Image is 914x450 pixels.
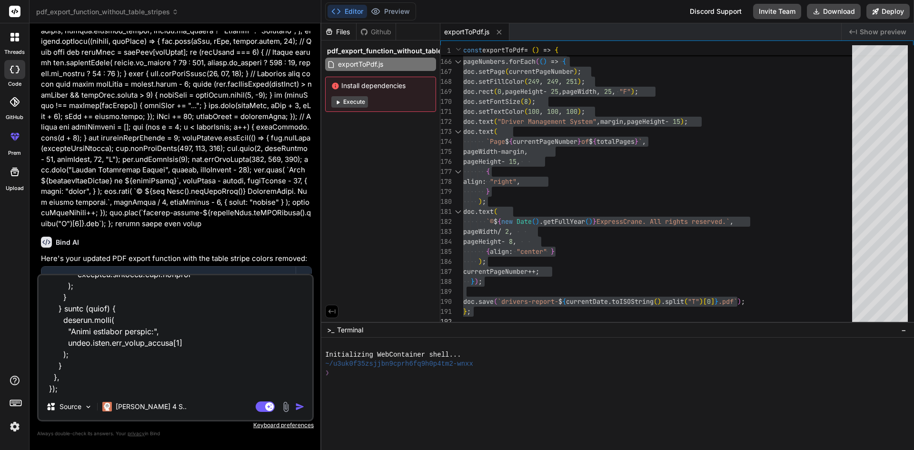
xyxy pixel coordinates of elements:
span: privacy [128,430,145,436]
span: doc [463,297,475,306]
span: 0 [497,87,501,96]
span: ( [536,57,539,66]
span: , [558,107,562,116]
button: Deploy [866,4,910,19]
span: Install dependencies [331,81,430,90]
span: } [463,307,467,316]
span: . [608,297,612,306]
p: Keyboard preferences [37,421,314,429]
span: currentPageNumber [463,267,528,276]
span: ) [536,217,539,226]
div: 176 [440,157,451,167]
span: [ [703,297,707,306]
span: setFillColor [478,77,524,86]
span: } [486,187,490,196]
span: ( [494,207,497,216]
div: 183 [440,227,451,237]
span: , [730,217,734,226]
p: [PERSON_NAME] 4 S.. [116,402,187,411]
span: 1 [440,46,451,56]
span: ) [699,297,703,306]
span: ++; [528,267,539,276]
span: ` [638,137,642,146]
span: "right" [490,177,517,186]
span: 251 [566,77,577,86]
span: pageHeight [505,87,543,96]
div: 179 [440,187,451,197]
span: save [478,297,494,306]
span: . [475,107,478,116]
div: Github [357,27,396,37]
span: - [543,87,547,96]
span: , [539,107,543,116]
span: ) [631,87,635,96]
span: margin [501,147,524,156]
span: new [501,217,513,226]
span: Initializing WebContainer shell... [325,350,461,360]
span: `© [486,217,494,226]
span: 249 [528,77,539,86]
span: ; [581,77,585,86]
div: 177 [440,167,451,177]
div: 181 [440,207,451,217]
span: 0 [707,297,711,306]
span: ; [482,197,486,206]
span: { [486,167,490,176]
div: 182 [440,217,451,227]
span: , [513,237,517,246]
span: currentPageNumber [509,67,574,76]
span: 15 [509,157,517,166]
span: ( [524,107,528,116]
span: ( [684,297,688,306]
span: ) [536,46,539,54]
div: 173 [440,127,451,137]
button: Execute [331,96,368,108]
span: ~/u3uk0f35zsjjbn9cprh6fq9h0p4tm2-wnxx [325,360,473,369]
span: ; [467,307,471,316]
span: => [543,46,551,54]
span: doc [463,97,475,106]
span: , [539,77,543,86]
label: Upload [6,184,24,192]
span: rect [478,87,494,96]
span: ( [585,217,589,226]
span: 100 [547,107,558,116]
span: text [478,127,494,136]
div: Click to collapse the range. [452,167,464,177]
span: align [463,177,482,186]
span: Date [517,217,532,226]
span: currentPageNumber [513,137,577,146]
span: pageWidth [562,87,596,96]
span: text [478,117,494,126]
span: doc [463,117,475,126]
span: ) [478,197,482,206]
span: - [497,147,501,156]
div: Discord Support [684,4,747,19]
span: { [497,217,501,226]
span: , [558,77,562,86]
span: .pdf` [718,297,737,306]
span: "Driver Management System" [497,117,596,126]
span: ( [520,97,524,106]
span: pageWidth [463,227,497,236]
span: { [509,137,513,146]
span: ( [539,57,543,66]
span: . [475,67,478,76]
span: } [577,137,581,146]
span: . [475,117,478,126]
span: ; [478,277,482,286]
span: . [475,97,478,106]
span: ) [543,57,547,66]
span: ) [574,67,577,76]
span: setFontSize [478,97,520,106]
span: , [501,87,505,96]
p: Always double-check its answers. Your in Bind [37,429,314,438]
span: $ [589,137,593,146]
span: ( [532,46,536,54]
span: $ [494,217,497,226]
span: . [539,217,543,226]
div: 180 [440,197,451,207]
span: currentDate [566,297,608,306]
div: 191 [440,307,451,317]
span: − [901,325,906,335]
